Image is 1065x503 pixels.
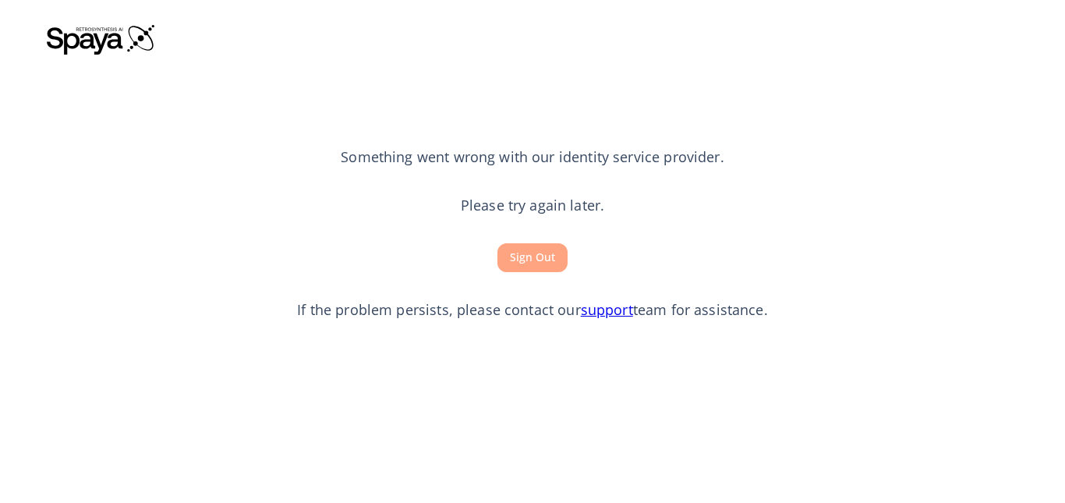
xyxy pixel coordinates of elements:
p: Please try again later. [461,196,604,216]
p: If the problem persists, please contact our team for assistance. [297,300,768,321]
img: Spaya logo [47,23,156,55]
button: Sign Out [497,243,568,272]
a: support [581,300,633,319]
p: Something went wrong with our identity service provider. [341,147,724,168]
